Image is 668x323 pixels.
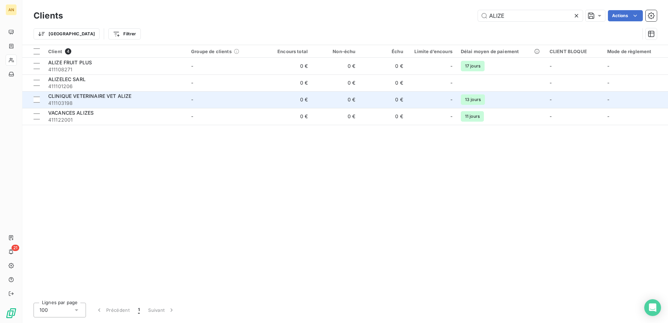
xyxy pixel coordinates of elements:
span: ALIZELEC SARL [48,76,86,82]
img: Logo LeanPay [6,308,17,319]
td: 0 € [312,74,360,91]
span: 13 jours [461,94,485,105]
span: - [550,80,552,86]
span: - [550,96,552,102]
span: - [607,96,609,102]
span: - [191,80,193,86]
div: Limite d’encours [412,49,452,54]
button: Précédent [92,303,134,317]
span: 100 [39,307,48,314]
span: - [450,96,452,103]
div: Non-échu [316,49,355,54]
button: Suivant [144,303,179,317]
button: [GEOGRAPHIC_DATA] [34,28,100,40]
button: Actions [608,10,643,21]
td: 0 € [360,74,407,91]
td: 0 € [312,91,360,108]
span: VACANCES ALIZES [48,110,94,116]
span: - [450,63,452,70]
span: ALIZE FRUIT PLUS [48,59,92,65]
span: - [191,113,193,119]
span: 411108271 [48,66,183,73]
span: - [607,80,609,86]
span: 17 jours [461,61,485,71]
td: 0 € [264,108,312,125]
span: 411101206 [48,83,183,90]
div: Délai moyen de paiement [461,49,541,54]
td: 0 € [264,74,312,91]
span: 21 [12,245,19,251]
span: - [550,113,552,119]
span: 411122001 [48,116,183,123]
div: Encours total [269,49,308,54]
div: Open Intercom Messenger [644,299,661,316]
span: - [607,63,609,69]
span: CLINIQUE VETERINAIRE VET ALIZE [48,93,132,99]
span: 1 [138,307,140,314]
button: 1 [134,303,144,317]
span: 4 [65,48,71,55]
td: 0 € [264,58,312,74]
span: 411103198 [48,100,183,107]
div: AN [6,4,17,15]
td: 0 € [312,108,360,125]
div: Échu [364,49,403,54]
input: Rechercher [478,10,583,21]
span: - [191,96,193,102]
td: 0 € [360,108,407,125]
div: CLIENT BLOQUE [550,49,599,54]
span: Groupe de clients [191,49,232,54]
span: - [607,113,609,119]
span: Client [48,49,62,54]
td: 0 € [360,91,407,108]
span: 11 jours [461,111,484,122]
span: - [450,79,452,86]
h3: Clients [34,9,63,22]
td: 0 € [312,58,360,74]
span: - [191,63,193,69]
td: 0 € [264,91,312,108]
button: Filtrer [108,28,140,40]
span: - [550,63,552,69]
span: - [450,113,452,120]
td: 0 € [360,58,407,74]
div: Mode de règlement [607,49,664,54]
